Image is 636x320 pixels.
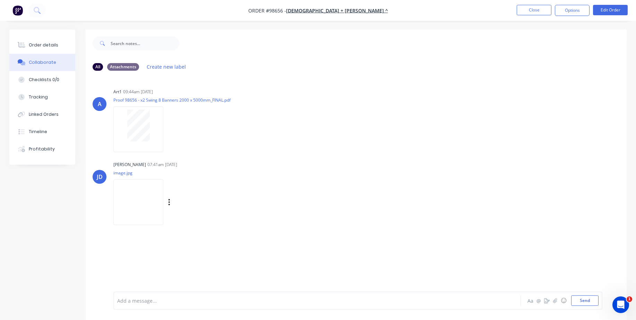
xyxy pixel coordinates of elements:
[9,54,75,71] button: Collaborate
[113,170,241,176] p: image.jpg
[9,88,75,106] button: Tracking
[9,123,75,140] button: Timeline
[248,7,286,14] span: Order #98656 -
[286,7,388,14] a: [DEMOGRAPHIC_DATA] + [PERSON_NAME] ^
[9,71,75,88] button: Checklists 0/0
[9,36,75,54] button: Order details
[526,296,534,305] button: Aa
[555,5,590,16] button: Options
[612,296,629,313] iframe: Intercom live chat
[93,63,103,71] div: All
[123,89,153,95] div: 09:44am [DATE]
[113,162,146,168] div: [PERSON_NAME]
[98,100,102,108] div: A
[29,42,58,48] div: Order details
[29,77,59,83] div: Checklists 0/0
[29,146,55,152] div: Profitability
[113,97,231,103] p: Proof 98656 - x2 Swing 8 Banners 2000 x 5000mm_FINAL.pdf
[12,5,23,16] img: Factory
[113,89,122,95] div: art1
[9,106,75,123] button: Linked Orders
[534,296,543,305] button: @
[517,5,551,15] button: Close
[143,62,190,71] button: Create new label
[111,36,179,50] input: Search notes...
[29,129,47,135] div: Timeline
[29,94,48,100] div: Tracking
[559,296,568,305] button: ☺
[571,295,599,306] button: Send
[29,111,59,118] div: Linked Orders
[107,63,139,71] div: Attachments
[29,59,56,66] div: Collaborate
[147,162,177,168] div: 07:41am [DATE]
[627,296,632,302] span: 1
[9,140,75,158] button: Profitability
[593,5,628,15] button: Edit Order
[97,173,103,181] div: JD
